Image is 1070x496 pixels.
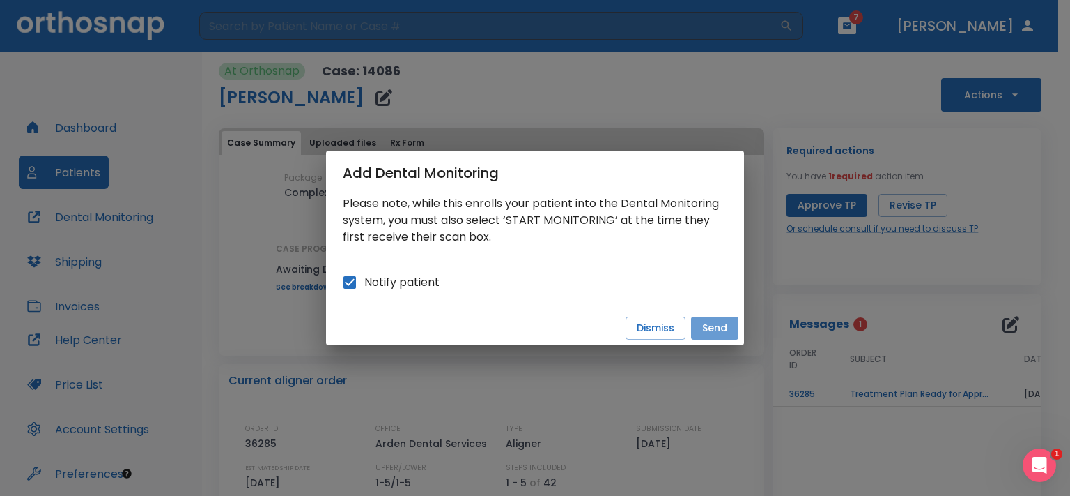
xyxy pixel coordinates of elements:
button: Send [691,317,738,340]
span: Notify patient [364,274,440,291]
p: Please note, while this enrolls your patient into the Dental Monitoring system, you must also sel... [343,195,727,246]
button: Dismiss [626,317,685,340]
span: 1 [1051,449,1062,460]
iframe: Intercom live chat [1023,449,1056,482]
h2: Add Dental Monitoring [326,151,744,195]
